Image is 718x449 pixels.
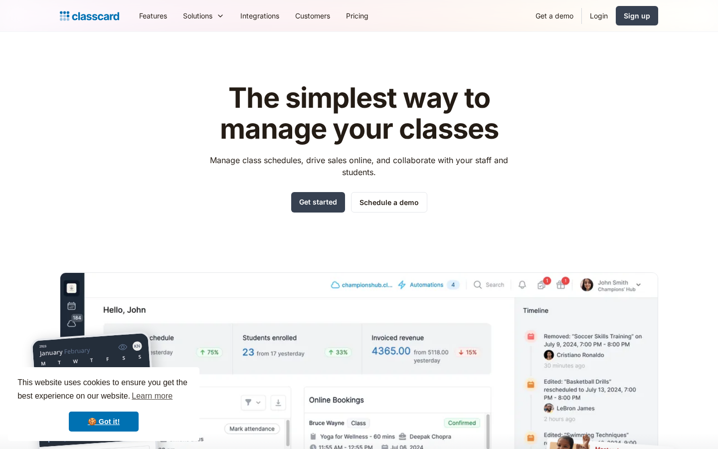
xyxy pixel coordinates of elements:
[582,4,616,27] a: Login
[232,4,287,27] a: Integrations
[616,6,658,25] a: Sign up
[291,192,345,213] a: Get started
[201,83,518,144] h1: The simplest way to manage your classes
[17,377,190,404] span: This website uses cookies to ensure you get the best experience on our website.
[130,389,174,404] a: learn more about cookies
[8,367,199,441] div: cookieconsent
[338,4,376,27] a: Pricing
[528,4,581,27] a: Get a demo
[69,412,139,432] a: dismiss cookie message
[60,9,119,23] a: home
[175,4,232,27] div: Solutions
[351,192,427,213] a: Schedule a demo
[624,10,650,21] div: Sign up
[287,4,338,27] a: Customers
[131,4,175,27] a: Features
[201,154,518,178] p: Manage class schedules, drive sales online, and collaborate with your staff and students.
[183,10,212,21] div: Solutions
